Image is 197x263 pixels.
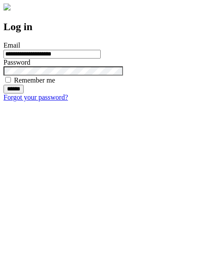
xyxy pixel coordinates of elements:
a: Forgot your password? [4,93,68,101]
label: Password [4,59,30,66]
h2: Log in [4,21,193,33]
label: Email [4,42,20,49]
label: Remember me [14,76,55,84]
img: logo-4e3dc11c47720685a147b03b5a06dd966a58ff35d612b21f08c02c0306f2b779.png [4,3,11,10]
